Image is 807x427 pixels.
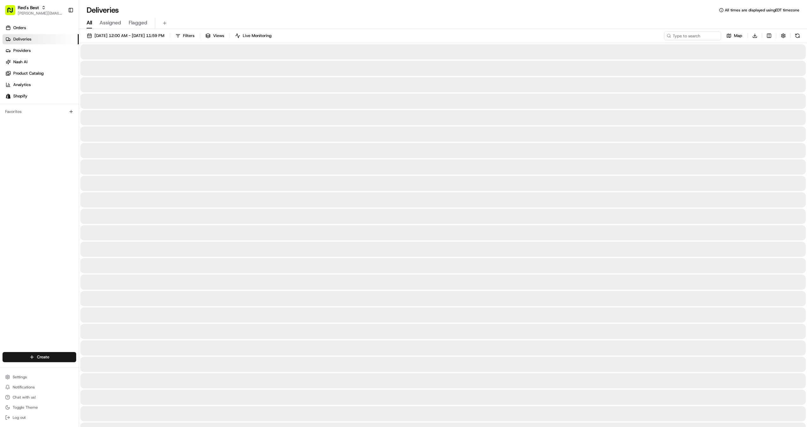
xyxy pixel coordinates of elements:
[734,33,742,39] span: Map
[3,413,76,422] button: Log out
[3,393,76,402] button: Chat with us!
[13,48,31,53] span: Providers
[13,82,31,88] span: Analytics
[3,34,79,44] a: Deliveries
[3,403,76,412] button: Toggle Theme
[13,415,26,420] span: Log out
[3,23,79,33] a: Orders
[129,19,147,27] span: Flagged
[3,3,65,18] button: Red's Best[PERSON_NAME][EMAIL_ADDRESS][DOMAIN_NAME]
[13,395,36,400] span: Chat with us!
[3,80,79,90] a: Analytics
[6,94,11,99] img: Shopify logo
[13,25,26,31] span: Orders
[100,19,121,27] span: Assigned
[18,4,39,11] button: Red's Best
[3,68,79,78] a: Product Catalog
[203,31,227,40] button: Views
[84,31,167,40] button: [DATE] 12:00 AM - [DATE] 11:59 PM
[3,107,76,117] div: Favorites
[13,59,28,65] span: Nash AI
[724,31,745,40] button: Map
[13,385,35,390] span: Notifications
[95,33,164,39] span: [DATE] 12:00 AM - [DATE] 11:59 PM
[87,19,92,27] span: All
[793,31,802,40] button: Refresh
[664,31,721,40] input: Type to search
[13,374,27,380] span: Settings
[173,31,197,40] button: Filters
[13,71,44,76] span: Product Catalog
[725,8,799,13] span: All times are displayed using EDT timezone
[37,354,49,360] span: Create
[3,352,76,362] button: Create
[3,57,79,67] a: Nash AI
[232,31,274,40] button: Live Monitoring
[13,36,31,42] span: Deliveries
[87,5,119,15] h1: Deliveries
[3,46,79,56] a: Providers
[13,405,38,410] span: Toggle Theme
[3,373,76,381] button: Settings
[213,33,224,39] span: Views
[18,11,63,16] button: [PERSON_NAME][EMAIL_ADDRESS][DOMAIN_NAME]
[183,33,194,39] span: Filters
[3,91,79,101] a: Shopify
[13,93,28,99] span: Shopify
[3,383,76,392] button: Notifications
[243,33,272,39] span: Live Monitoring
